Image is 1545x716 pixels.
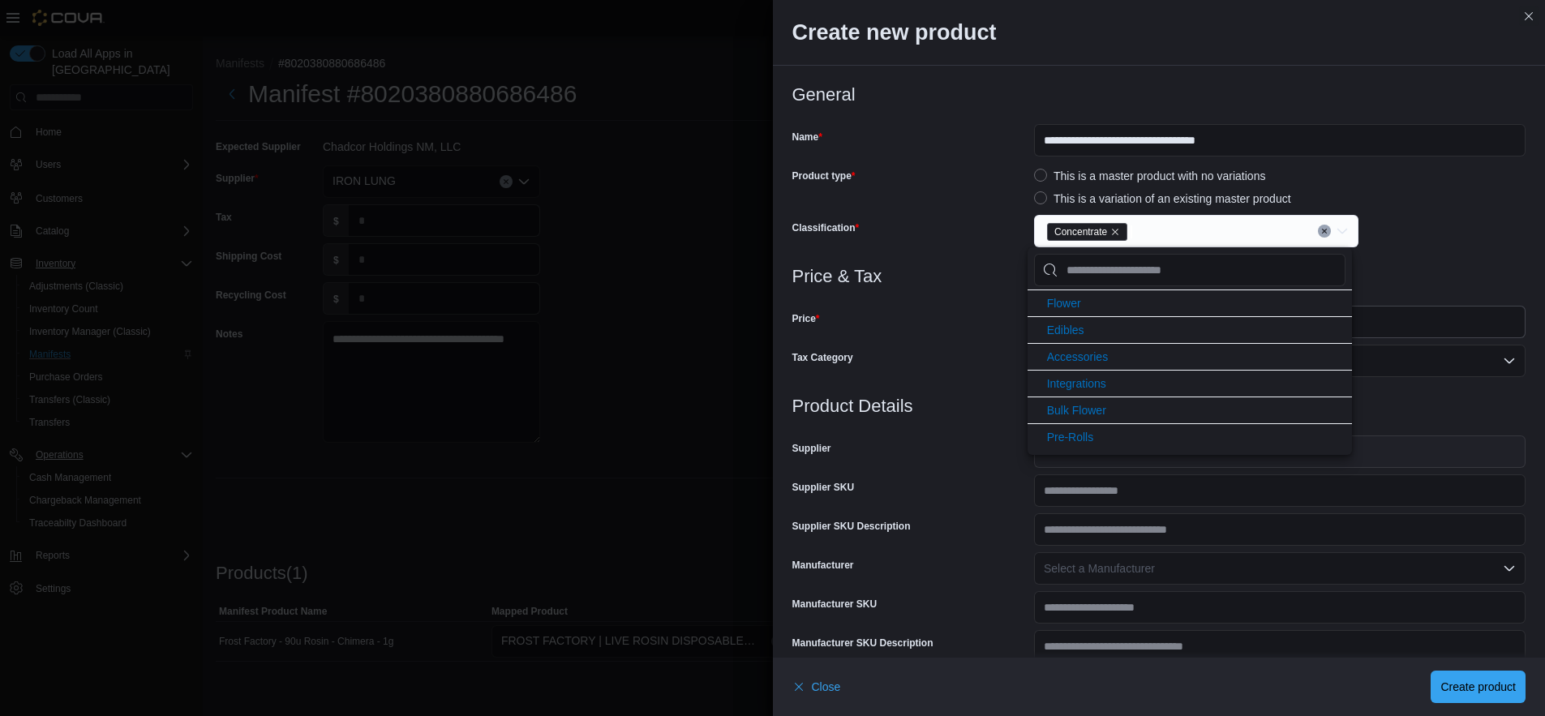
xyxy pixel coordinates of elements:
label: Manufacturer [792,559,854,572]
span: Integrations [1047,377,1106,390]
span: Edibles [1047,324,1084,337]
h3: Price & Tax [792,267,1526,286]
label: Classification [792,221,860,234]
span: Accessories [1047,350,1108,363]
span: Concentrate [1047,223,1127,241]
label: Supplier [792,442,831,455]
button: Close [792,671,841,703]
input: Chip List selector [1034,254,1345,286]
label: Supplier SKU [792,481,855,494]
label: Supplier SKU Description [792,520,911,533]
span: Flower [1047,297,1081,310]
span: Select a Manufacturer [1044,562,1155,575]
h3: General [792,85,1526,105]
span: Bulk Flower [1047,404,1106,417]
label: Price [792,312,820,325]
label: Name [792,131,822,144]
span: Create product [1440,679,1516,695]
span: Concentrate [1054,224,1107,240]
button: Remove Concentrate from selection in this group [1110,227,1120,237]
h2: Create new product [792,19,1526,45]
span: Close [812,679,841,695]
label: This is a master product with no variations [1034,166,1265,186]
label: Tax Category [792,351,853,364]
h3: Product Details [792,397,1526,416]
button: Close this dialog [1519,6,1539,26]
label: This is a variation of an existing master product [1034,189,1291,208]
label: Manufacturer SKU [792,598,878,611]
label: Manufacturer SKU Description [792,637,933,650]
button: Select a Manufacturer [1034,552,1526,585]
button: Create product [1431,671,1526,703]
span: Pre-Rolls [1047,431,1094,444]
button: Clear input [1318,225,1331,238]
label: Product type [792,169,856,182]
